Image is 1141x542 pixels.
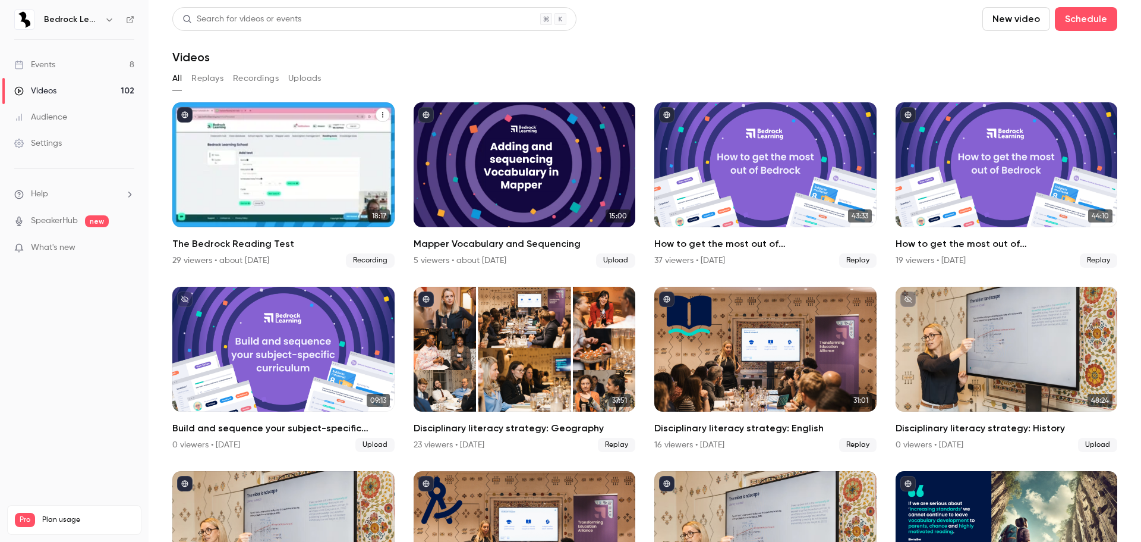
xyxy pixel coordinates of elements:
li: The Bedrock Reading Test [172,102,395,268]
h2: Disciplinary literacy strategy: English [654,421,877,436]
span: new [85,215,109,227]
span: 18:17 [368,209,390,223]
a: 44:10How to get the most out of [GEOGRAPHIC_DATA] next academic year19 viewers • [DATE]Replay [896,102,1118,268]
li: How to get the most out of Bedrock next academic year [654,102,877,268]
span: 31:01 [850,394,872,407]
button: published [418,476,434,491]
li: Mapper Vocabulary and Sequencing [414,102,636,268]
h2: Build and sequence your subject-specific curriculum [172,421,395,436]
span: Replay [839,253,877,268]
button: published [900,107,916,123]
button: All [172,69,182,88]
div: 16 viewers • [DATE] [654,439,724,451]
button: published [418,107,434,123]
div: Search for videos or events [182,13,301,26]
button: Replays [191,69,223,88]
button: published [659,292,674,307]
div: 37 viewers • [DATE] [654,255,725,267]
a: 18:17The Bedrock Reading Test29 viewers • about [DATE]Recording [172,102,395,268]
button: Schedule [1055,7,1117,31]
h2: How to get the most out of [GEOGRAPHIC_DATA] next academic year [896,237,1118,251]
button: published [900,476,916,491]
h2: Disciplinary literacy strategy: Geography [414,421,636,436]
button: New video [982,7,1050,31]
span: Replay [1080,253,1117,268]
button: published [418,292,434,307]
h2: Mapper Vocabulary and Sequencing [414,237,636,251]
span: Help [31,188,48,200]
a: 43:33How to get the most out of [GEOGRAPHIC_DATA] next academic year37 viewers • [DATE]Replay [654,102,877,268]
li: Disciplinary literacy strategy: English [654,287,877,452]
button: unpublished [900,292,916,307]
button: Uploads [288,69,322,88]
div: 5 viewers • about [DATE] [414,255,506,267]
button: published [659,476,674,491]
h2: How to get the most out of [GEOGRAPHIC_DATA] next academic year [654,237,877,251]
li: Disciplinary literacy strategy: Geography [414,287,636,452]
img: Bedrock Learning [15,10,34,29]
span: Plan usage [42,515,134,525]
div: 0 viewers • [DATE] [172,439,240,451]
a: 37:51Disciplinary literacy strategy: Geography23 viewers • [DATE]Replay [414,287,636,452]
a: SpeakerHub [31,215,78,227]
div: 0 viewers • [DATE] [896,439,963,451]
span: Upload [355,438,395,452]
span: Upload [596,253,635,268]
button: published [177,476,193,491]
button: Recordings [233,69,279,88]
span: What's new [31,242,75,254]
span: 43:33 [848,209,872,223]
span: Upload [1078,438,1117,452]
section: Videos [172,7,1117,535]
li: How to get the most out of Bedrock next academic year [896,102,1118,268]
div: Events [14,59,55,71]
iframe: Noticeable Trigger [120,243,134,253]
li: Disciplinary literacy strategy: History [896,287,1118,452]
li: help-dropdown-opener [14,188,134,200]
div: Videos [14,85,56,97]
span: 37:51 [609,394,631,407]
span: 44:10 [1088,209,1112,223]
span: Pro [15,513,35,527]
a: 31:01Disciplinary literacy strategy: English16 viewers • [DATE]Replay [654,287,877,452]
div: 29 viewers • about [DATE] [172,255,269,267]
span: Replay [598,438,635,452]
div: 19 viewers • [DATE] [896,255,966,267]
span: Recording [346,253,395,268]
span: 15:00 [606,209,631,223]
h2: Disciplinary literacy strategy: History [896,421,1118,436]
span: Replay [839,438,877,452]
div: 23 viewers • [DATE] [414,439,484,451]
h6: Bedrock Learning [44,14,100,26]
div: Audience [14,111,67,123]
div: Settings [14,137,62,149]
span: 09:13 [367,394,390,407]
h1: Videos [172,50,210,64]
h2: The Bedrock Reading Test [172,237,395,251]
li: Build and sequence your subject-specific curriculum [172,287,395,452]
a: 15:00Mapper Vocabulary and Sequencing5 viewers • about [DATE]Upload [414,102,636,268]
span: 48:24 [1088,394,1112,407]
a: 09:13Build and sequence your subject-specific curriculum0 viewers • [DATE]Upload [172,287,395,452]
a: 48:24Disciplinary literacy strategy: History0 viewers • [DATE]Upload [896,287,1118,452]
button: published [659,107,674,123]
button: unpublished [177,292,193,307]
button: published [177,107,193,123]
